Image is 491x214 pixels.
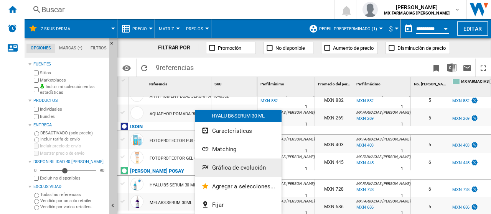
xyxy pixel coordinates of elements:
[212,146,236,153] span: Matching
[195,196,282,214] button: Fijar...
[212,127,252,134] span: Características
[212,201,224,208] span: Fijar
[195,122,282,140] button: Características
[195,158,282,177] button: Gráfica de evolución
[212,183,275,190] span: Agregar a selecciones...
[195,110,282,122] div: HYALU B5 SERUM 30 ML
[195,177,282,196] button: Agregar a selecciones...
[195,140,282,158] button: Matching
[212,164,266,171] span: Gráfica de evolución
